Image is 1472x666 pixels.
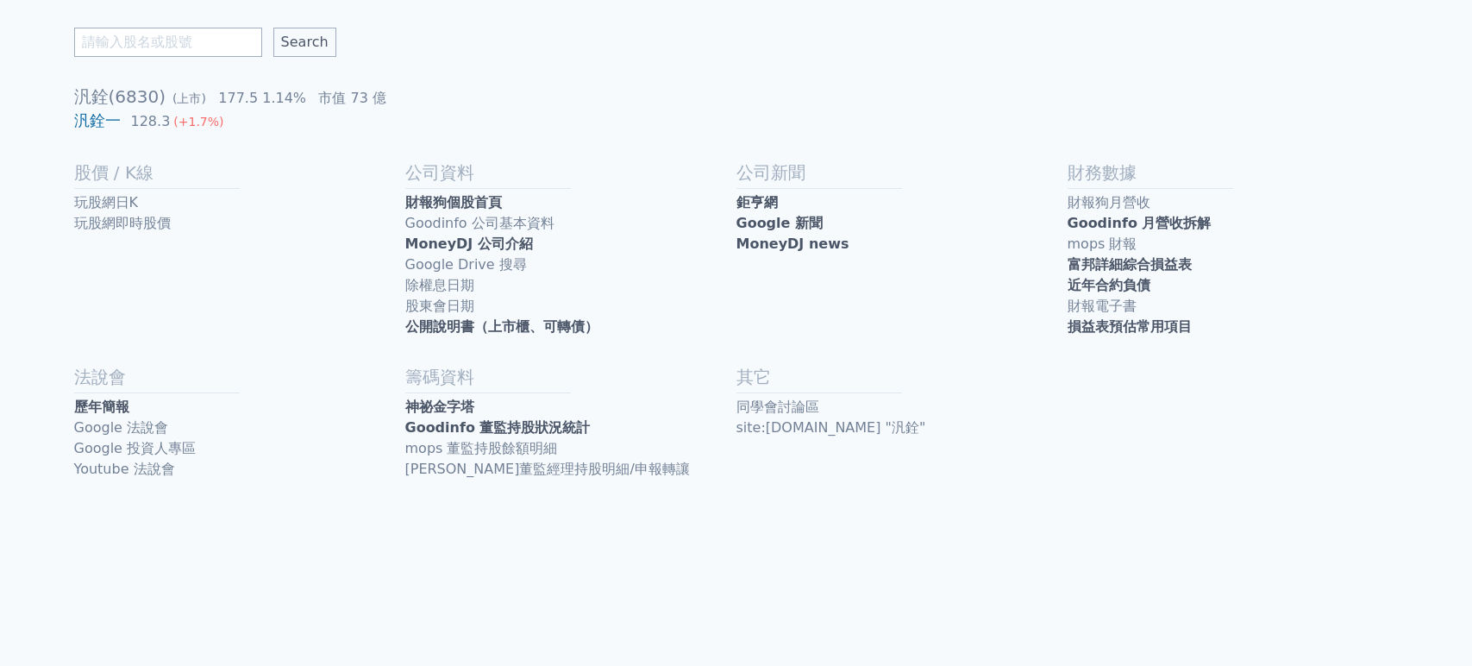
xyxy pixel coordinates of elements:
[74,85,1399,109] h1: 汎銓(6830)
[74,459,405,480] a: Youtube 法說會
[405,234,736,254] a: MoneyDJ 公司介紹
[736,160,1068,185] h2: 公司新聞
[736,192,1068,213] a: 鉅亨網
[318,90,386,106] span: 市值 73 億
[1068,234,1399,254] a: mops 財報
[1068,275,1399,296] a: 近年合約負債
[1068,160,1399,185] h2: 財務數據
[736,365,1068,389] h2: 其它
[273,28,336,57] input: Search
[1068,317,1399,337] a: 損益表預估常用項目
[405,459,736,480] a: [PERSON_NAME]董監經理持股明細/申報轉讓
[405,213,736,234] a: Goodinfo 公司基本資料
[736,234,1068,254] a: MoneyDJ news
[172,91,206,105] span: (上市)
[405,254,736,275] a: Google Drive 搜尋
[74,111,121,129] a: 汎銓一
[1068,192,1399,213] a: 財報狗月營收
[405,438,736,459] a: mops 董監持股餘額明細
[736,397,1068,418] a: 同學會討論區
[74,438,405,459] a: Google 投資人專區
[173,115,223,129] span: (+1.7%)
[1068,213,1399,234] a: Goodinfo 月營收拆解
[405,317,736,337] a: 公開說明書（上市櫃、可轉債）
[1068,296,1399,317] a: 財報電子書
[74,365,405,389] h2: 法說會
[405,296,736,317] a: 股東會日期
[405,365,736,389] h2: 籌碼資料
[218,90,306,106] span: 177.5 1.14%
[74,213,405,234] a: 玩股網即時股價
[736,213,1068,234] a: Google 新聞
[128,111,174,132] div: 128.3
[405,160,736,185] h2: 公司資料
[405,397,736,418] a: 神祕金字塔
[74,28,262,57] input: 請輸入股名或股號
[74,397,405,418] a: 歷年簡報
[1068,254,1399,275] a: 富邦詳細綜合損益表
[405,192,736,213] a: 財報狗個股首頁
[405,275,736,296] a: 除權息日期
[74,160,405,185] h2: 股價 / K線
[405,418,736,438] a: Goodinfo 董監持股狀況統計
[74,418,405,438] a: Google 法說會
[736,418,1068,438] a: site:[DOMAIN_NAME] "汎銓"
[74,192,405,213] a: 玩股網日K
